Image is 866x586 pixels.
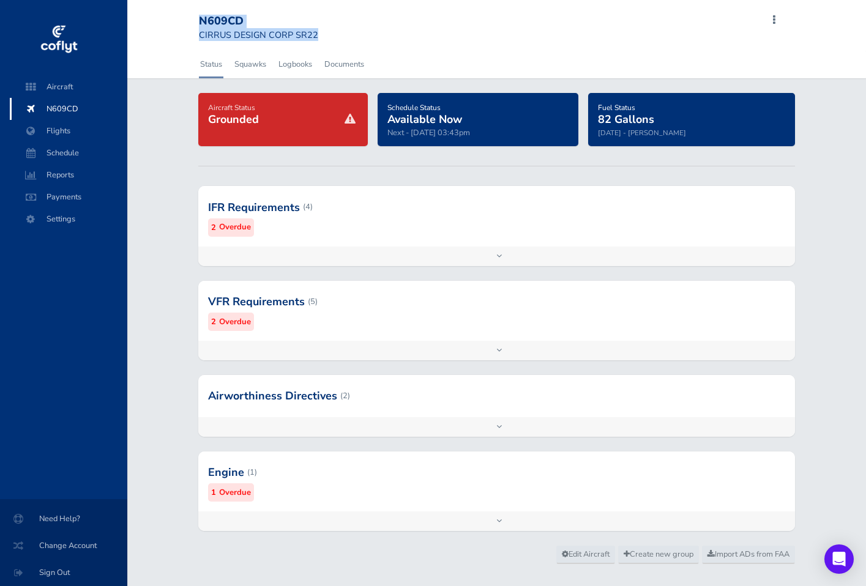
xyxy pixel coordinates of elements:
[323,51,365,78] a: Documents
[598,128,686,138] small: [DATE] - [PERSON_NAME]
[387,127,470,138] span: Next - [DATE] 03:43pm
[598,103,635,113] span: Fuel Status
[233,51,267,78] a: Squawks
[208,112,259,127] span: Grounded
[618,546,699,564] a: Create new group
[208,103,255,113] span: Aircraft Status
[387,99,462,127] a: Schedule StatusAvailable Now
[22,120,115,142] span: Flights
[219,221,251,234] small: Overdue
[219,316,251,328] small: Overdue
[39,21,79,58] img: coflyt logo
[562,549,610,560] span: Edit Aircraft
[387,103,441,113] span: Schedule Status
[199,51,223,78] a: Status
[824,544,854,574] div: Open Intercom Messenger
[707,549,789,560] span: Import ADs from FAA
[598,112,654,127] span: 82 Gallons
[22,186,115,208] span: Payments
[387,112,462,127] span: Available Now
[22,76,115,98] span: Aircraft
[199,29,318,41] small: CIRRUS DESIGN CORP SR22
[15,535,113,557] span: Change Account
[15,562,113,584] span: Sign Out
[702,546,795,564] a: Import ADs from FAA
[22,208,115,230] span: Settings
[219,486,251,499] small: Overdue
[199,15,318,28] div: N609CD
[22,142,115,164] span: Schedule
[624,549,693,560] span: Create new group
[15,508,113,530] span: Need Help?
[556,546,615,564] a: Edit Aircraft
[22,164,115,186] span: Reports
[22,98,115,120] span: N609CD
[277,51,313,78] a: Logbooks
